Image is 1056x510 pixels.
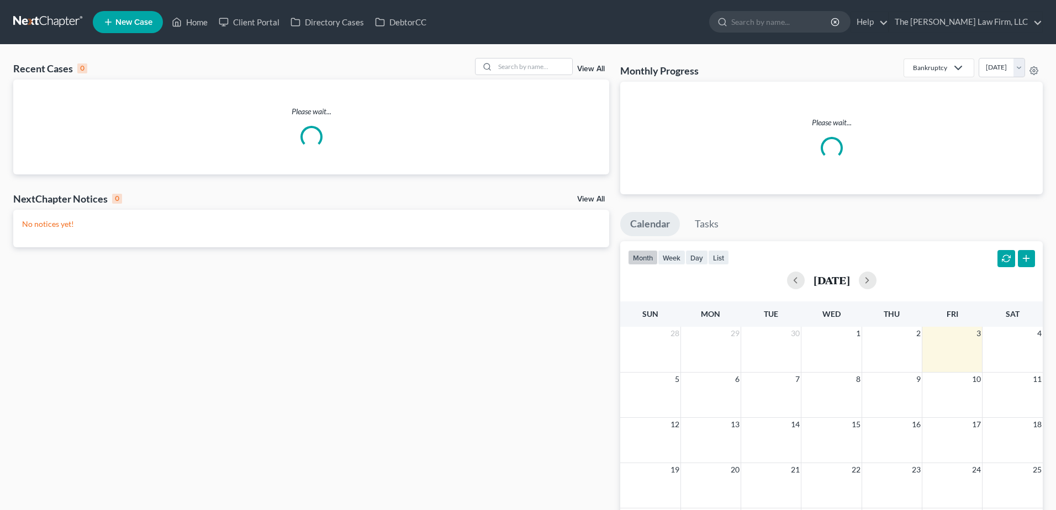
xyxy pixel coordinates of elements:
span: 29 [730,327,741,340]
span: 1 [855,327,862,340]
span: 3 [975,327,982,340]
button: month [628,250,658,265]
span: 19 [669,463,680,476]
span: 22 [851,463,862,476]
p: Please wait... [629,117,1034,128]
span: 25 [1032,463,1043,476]
span: 16 [911,418,922,431]
span: 8 [855,373,862,386]
span: 5 [674,373,680,386]
span: Tue [764,309,778,318]
span: 11 [1032,373,1043,386]
span: 28 [669,327,680,340]
button: week [658,250,685,265]
a: Calendar [620,212,680,236]
span: 21 [790,463,801,476]
span: Sat [1006,309,1020,318]
a: Client Portal [213,12,285,32]
div: Recent Cases [13,62,87,75]
span: Fri [947,309,958,318]
span: 14 [790,418,801,431]
div: NextChapter Notices [13,192,122,205]
a: Tasks [685,212,728,236]
span: 10 [971,373,982,386]
span: 15 [851,418,862,431]
h2: [DATE] [814,274,850,286]
button: day [685,250,708,265]
a: DebtorCC [369,12,432,32]
span: Sun [642,309,658,318]
div: 0 [77,63,87,73]
span: 9 [915,373,922,386]
a: The [PERSON_NAME] Law Firm, LLC [889,12,1042,32]
a: View All [577,65,605,73]
span: New Case [115,18,152,26]
a: Directory Cases [285,12,369,32]
a: View All [577,195,605,203]
a: Home [166,12,213,32]
span: 4 [1036,327,1043,340]
h3: Monthly Progress [620,64,699,77]
span: Mon [701,309,720,318]
span: Thu [884,309,900,318]
span: 2 [915,327,922,340]
span: 6 [734,373,741,386]
span: 20 [730,463,741,476]
button: list [708,250,729,265]
input: Search by name... [495,59,572,75]
span: 18 [1032,418,1043,431]
div: 0 [112,194,122,204]
span: 23 [911,463,922,476]
span: Wed [822,309,841,318]
a: Help [851,12,888,32]
span: 13 [730,418,741,431]
span: 12 [669,418,680,431]
input: Search by name... [731,12,832,32]
p: No notices yet! [22,219,600,230]
p: Please wait... [13,106,609,117]
span: 17 [971,418,982,431]
span: 24 [971,463,982,476]
div: Bankruptcy [913,63,947,72]
span: 7 [794,373,801,386]
span: 30 [790,327,801,340]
